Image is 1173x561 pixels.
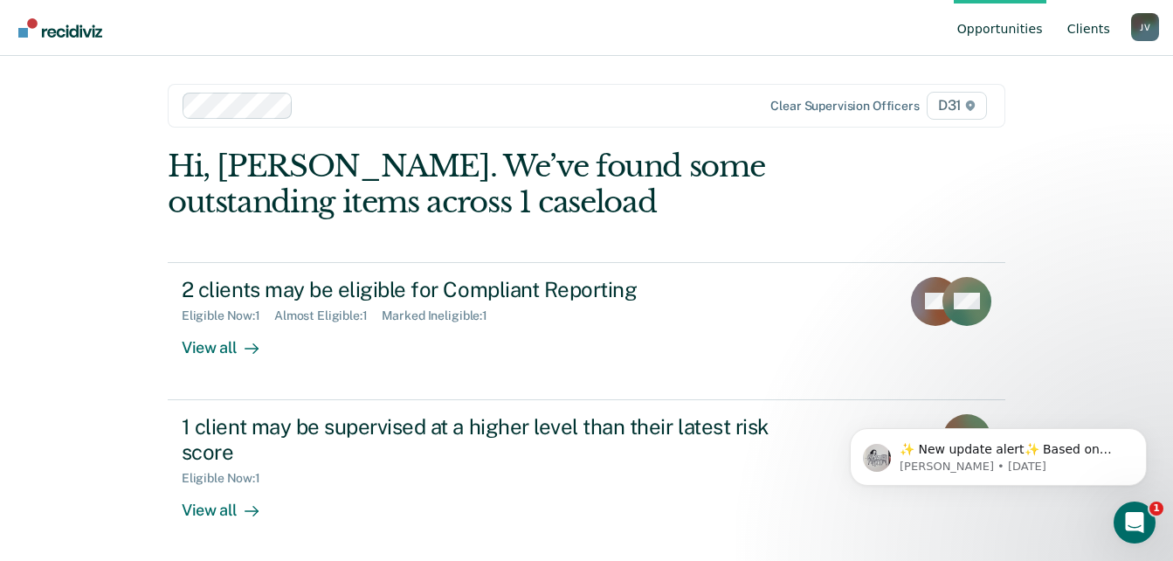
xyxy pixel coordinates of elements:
span: D31 [927,92,987,120]
button: Profile dropdown button [1131,13,1159,41]
div: Hi, [PERSON_NAME]. We’ve found some outstanding items across 1 caseload [168,149,838,220]
div: Clear supervision officers [770,99,919,114]
a: 2 clients may be eligible for Compliant ReportingEligible Now:1Almost Eligible:1Marked Ineligible... [168,262,1005,400]
div: 2 clients may be eligible for Compliant Reporting [182,277,795,302]
img: Recidiviz [18,18,102,38]
span: ✨ New update alert✨ Based on your feedback, we've made a few updates we wanted to share. 1. We ha... [76,51,300,395]
div: Almost Eligible : 1 [274,308,382,323]
div: 1 client may be supervised at a higher level than their latest risk score [182,414,795,465]
div: View all [182,323,279,357]
div: Eligible Now : 1 [182,308,274,323]
iframe: Intercom notifications message [824,391,1173,514]
iframe: Intercom live chat [1114,502,1156,544]
div: J V [1131,13,1159,41]
span: 1 [1149,502,1163,516]
p: Message from Kim, sent 4d ago [76,67,301,83]
div: View all [182,486,279,520]
div: Marked Ineligible : 1 [382,308,501,323]
div: Eligible Now : 1 [182,471,274,486]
